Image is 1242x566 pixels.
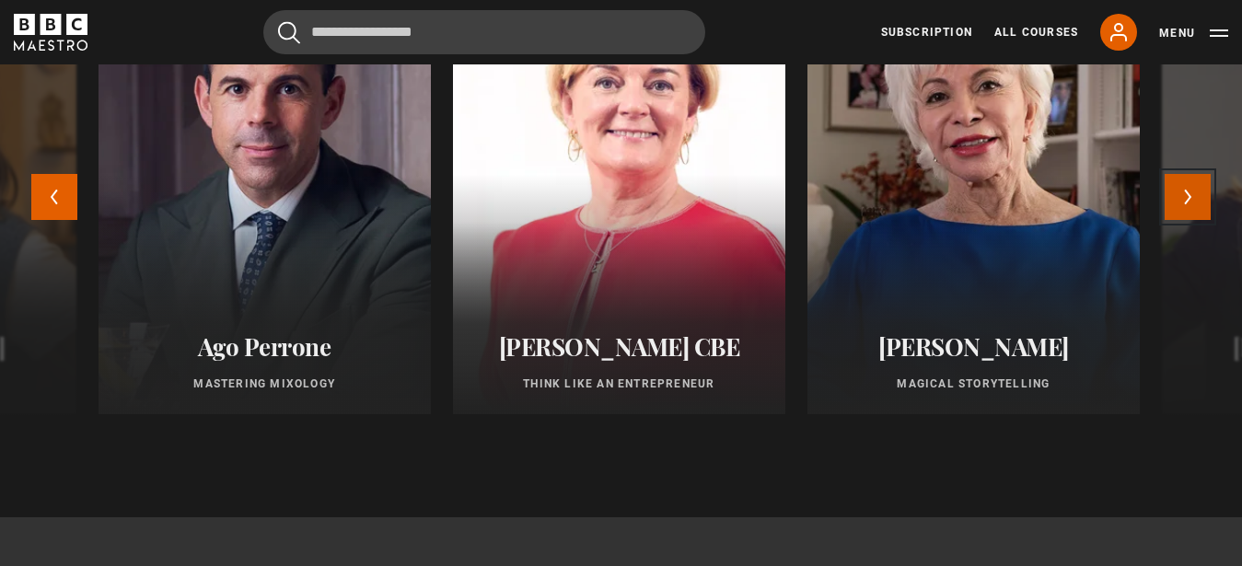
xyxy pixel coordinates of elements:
svg: BBC Maestro [14,14,87,51]
h2: [PERSON_NAME] CBE [475,332,763,361]
h2: Ago Perrone [121,332,409,361]
p: Think Like an Entrepreneur [475,375,763,392]
p: Magical Storytelling [830,375,1118,392]
a: All Courses [994,24,1078,40]
a: Subscription [881,24,972,40]
h2: [PERSON_NAME] [830,332,1118,361]
input: Search [263,10,705,54]
button: Toggle navigation [1159,24,1228,42]
p: Mastering Mixology [121,375,409,392]
button: Submit the search query [278,21,300,44]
